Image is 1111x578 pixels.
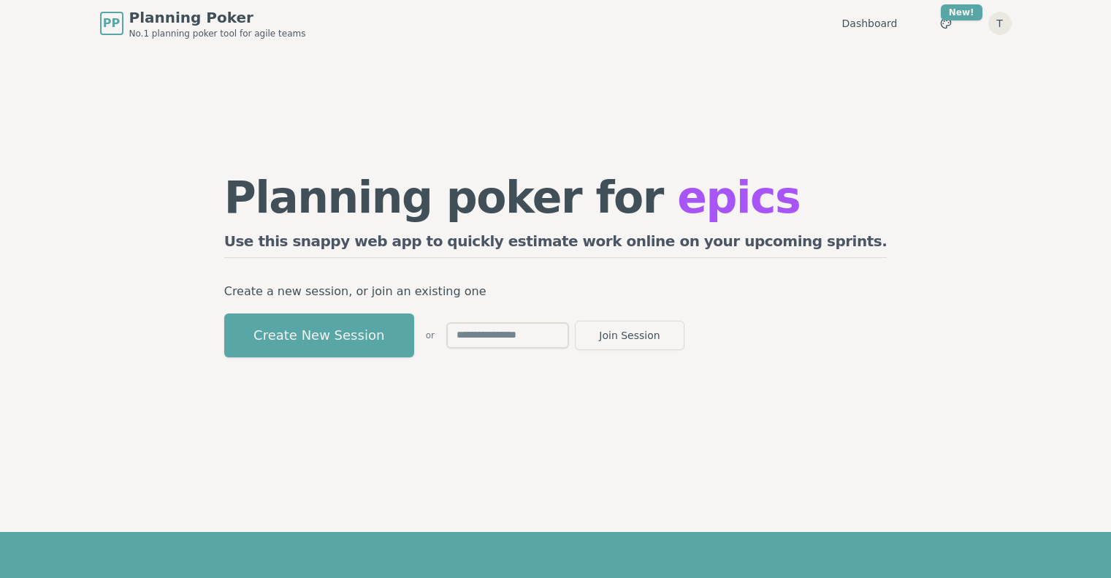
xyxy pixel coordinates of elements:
span: No.1 planning poker tool for agile teams [129,28,306,39]
span: or [426,330,435,341]
a: PPPlanning PokerNo.1 planning poker tool for agile teams [100,7,306,39]
div: New! [941,4,982,20]
button: Create New Session [224,313,414,357]
p: Create a new session, or join an existing one [224,281,887,302]
button: T [988,12,1012,35]
button: New! [933,10,959,37]
span: PP [103,15,120,32]
span: epics [677,172,800,223]
h1: Planning poker for [224,175,887,219]
a: Dashboard [842,16,898,31]
span: Planning Poker [129,7,306,28]
h2: Use this snappy web app to quickly estimate work online on your upcoming sprints. [224,231,887,258]
button: Join Session [575,321,684,350]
